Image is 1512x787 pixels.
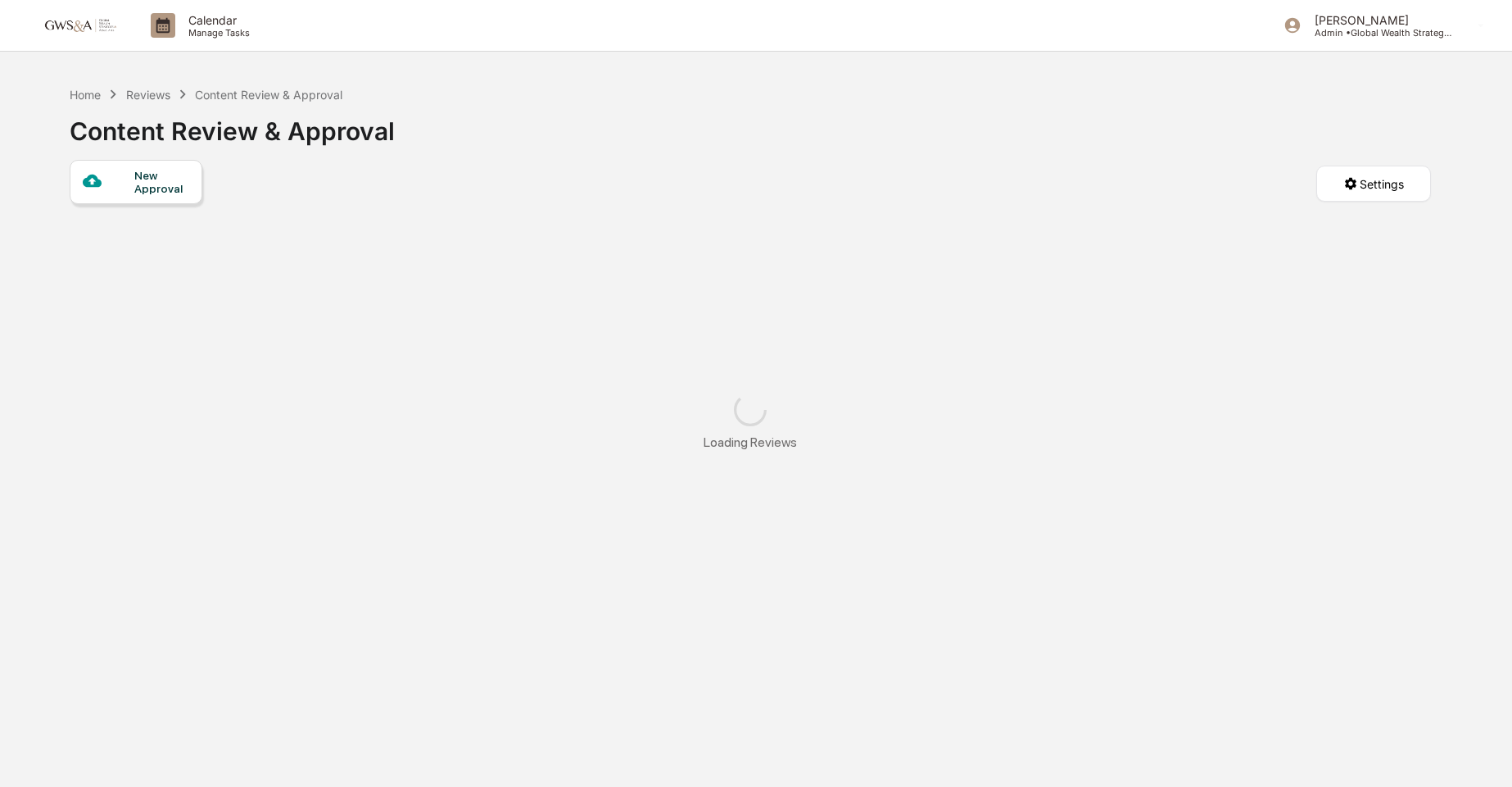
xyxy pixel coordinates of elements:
[704,434,797,450] div: Loading Reviews
[175,27,258,39] p: Manage Tasks
[1301,27,1454,39] p: Admin • Global Wealth Strategies Associates
[39,17,118,33] img: logo
[134,169,189,195] div: New Approval
[1301,13,1454,27] p: [PERSON_NAME]
[126,88,170,102] div: Reviews
[1316,166,1431,202] button: Settings
[175,13,258,27] p: Calendar
[70,103,395,146] div: Content Review & Approval
[70,88,101,102] div: Home
[195,88,342,102] div: Content Review & Approval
